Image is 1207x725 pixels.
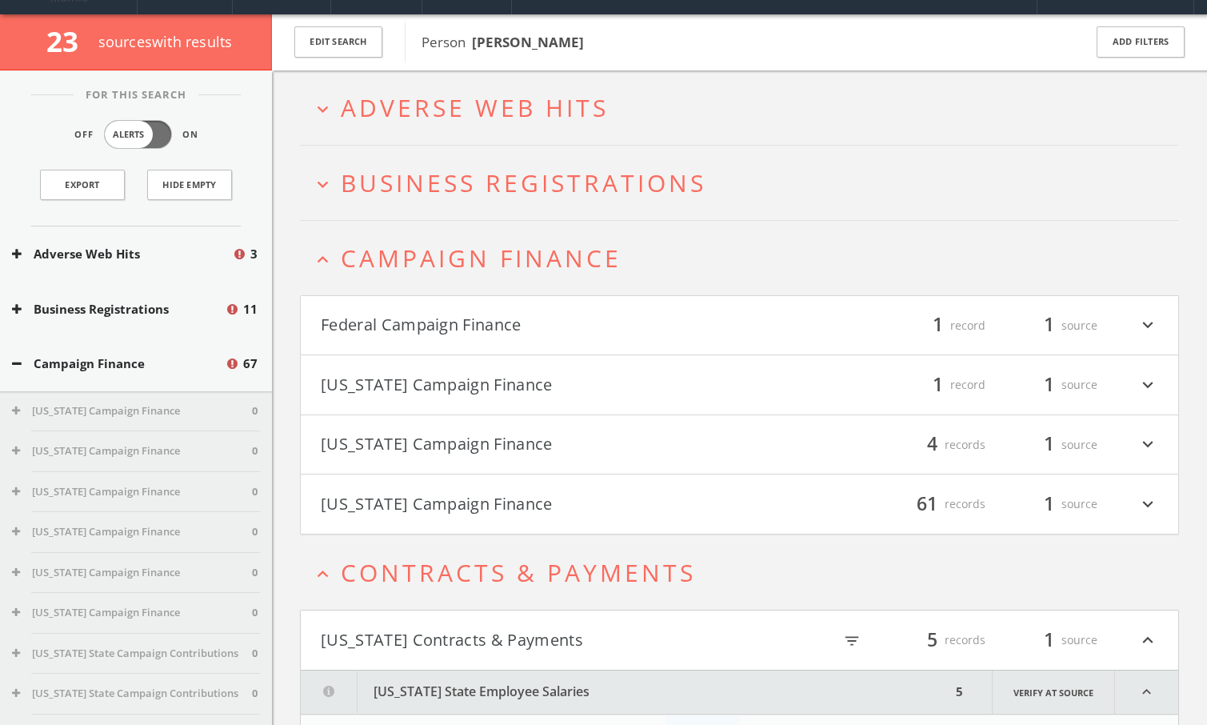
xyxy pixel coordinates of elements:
button: Add Filters [1097,26,1185,58]
i: expand_more [1137,491,1158,518]
i: expand_more [312,98,334,120]
div: source [1001,431,1097,459]
span: 5 [920,626,945,654]
div: source [1001,312,1097,339]
i: expand_less [312,249,334,270]
span: 3 [250,245,258,263]
span: 1 [1037,371,1061,399]
span: 11 [243,300,258,318]
span: 1 [1037,626,1061,654]
b: [PERSON_NAME] [472,33,584,51]
div: 5 [951,671,968,714]
button: Federal Campaign Finance [321,312,740,339]
a: Export [40,170,125,200]
button: [US_STATE] Campaign Finance [321,491,740,518]
button: expand_moreBusiness Registrations [312,170,1179,196]
span: 1 [925,371,950,399]
div: records [889,431,985,459]
i: expand_more [1137,431,1158,459]
span: 0 [252,403,258,419]
div: records [889,491,985,518]
span: 0 [252,605,258,621]
button: [US_STATE] Campaign Finance [12,443,252,459]
span: For This Search [74,87,198,103]
button: [US_STATE] Campaign Finance [12,403,252,419]
button: [US_STATE] Campaign Finance [321,431,740,459]
span: 0 [252,484,258,500]
button: Hide Empty [147,170,232,200]
button: Campaign Finance [12,354,225,373]
span: 23 [46,22,92,60]
span: Adverse Web Hits [341,91,609,124]
div: record [889,312,985,339]
span: 0 [252,565,258,581]
i: expand_less [1115,671,1178,714]
i: expand_less [1137,627,1158,654]
span: 1 [1037,490,1061,518]
div: source [1001,491,1097,518]
span: source s with results [98,32,233,51]
span: 67 [243,354,258,373]
i: expand_more [312,174,334,195]
div: source [1001,627,1097,654]
i: expand_more [1137,371,1158,399]
span: 1 [1037,431,1061,459]
button: [US_STATE] State Employee Salaries [301,671,951,714]
i: filter_list [843,632,861,650]
button: [US_STATE] Campaign Finance [12,565,252,581]
span: 1 [925,311,950,339]
span: Contracts & Payments [341,556,696,589]
button: Edit Search [294,26,382,58]
button: Adverse Web Hits [12,245,232,263]
button: [US_STATE] Campaign Finance [12,605,252,621]
span: 0 [252,443,258,459]
span: Off [74,128,94,142]
div: record [889,371,985,399]
span: Campaign Finance [341,242,621,274]
button: [US_STATE] Campaign Finance [321,371,740,399]
button: Business Registrations [12,300,225,318]
span: Person [422,33,584,51]
span: 0 [252,646,258,662]
button: expand_lessCampaign Finance [312,245,1179,271]
div: source [1001,371,1097,399]
a: Verify at source [992,671,1115,714]
button: [US_STATE] State Campaign Contributions [12,646,252,662]
span: 61 [909,490,945,518]
span: On [182,128,198,142]
span: 1 [1037,311,1061,339]
button: [US_STATE] Contracts & Payments [321,627,740,654]
div: records [889,627,985,654]
button: [US_STATE] State Campaign Contributions [12,686,252,702]
span: 4 [920,431,945,459]
span: Business Registrations [341,166,706,199]
span: 0 [252,524,258,540]
button: expand_moreAdverse Web Hits [312,94,1179,121]
button: [US_STATE] Campaign Finance [12,524,252,540]
span: 0 [252,686,258,702]
i: expand_less [312,563,334,585]
button: [US_STATE] Campaign Finance [12,484,252,500]
button: expand_lessContracts & Payments [312,559,1179,586]
i: expand_more [1137,312,1158,339]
